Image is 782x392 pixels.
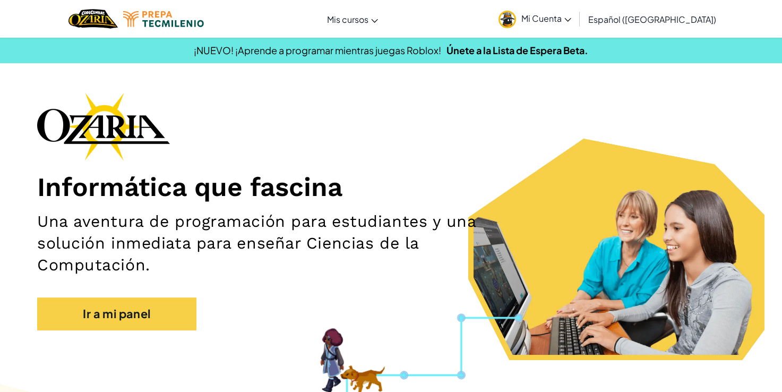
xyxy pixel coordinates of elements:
[583,5,721,33] a: Español ([GEOGRAPHIC_DATA])
[37,92,170,160] img: Ozaria branding logo
[123,11,204,27] img: Tecmilenio logo
[37,211,511,276] h2: Una aventura de programación para estudiantes y una solución inmediata para enseñar Ciencias de l...
[322,5,383,33] a: Mis cursos
[68,8,118,30] a: Ozaria by CodeCombat logo
[499,11,516,28] img: avatar
[37,297,196,330] a: Ir a mi panel
[68,8,118,30] img: Home
[446,44,588,56] a: Únete a la Lista de Espera Beta.
[521,13,571,24] span: Mi Cuenta
[194,44,441,56] span: ¡NUEVO! ¡Aprende a programar mientras juegas Roblox!
[327,14,368,25] span: Mis cursos
[493,2,577,36] a: Mi Cuenta
[588,14,716,25] span: Español ([GEOGRAPHIC_DATA])
[37,171,745,203] h1: Informática que fascina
